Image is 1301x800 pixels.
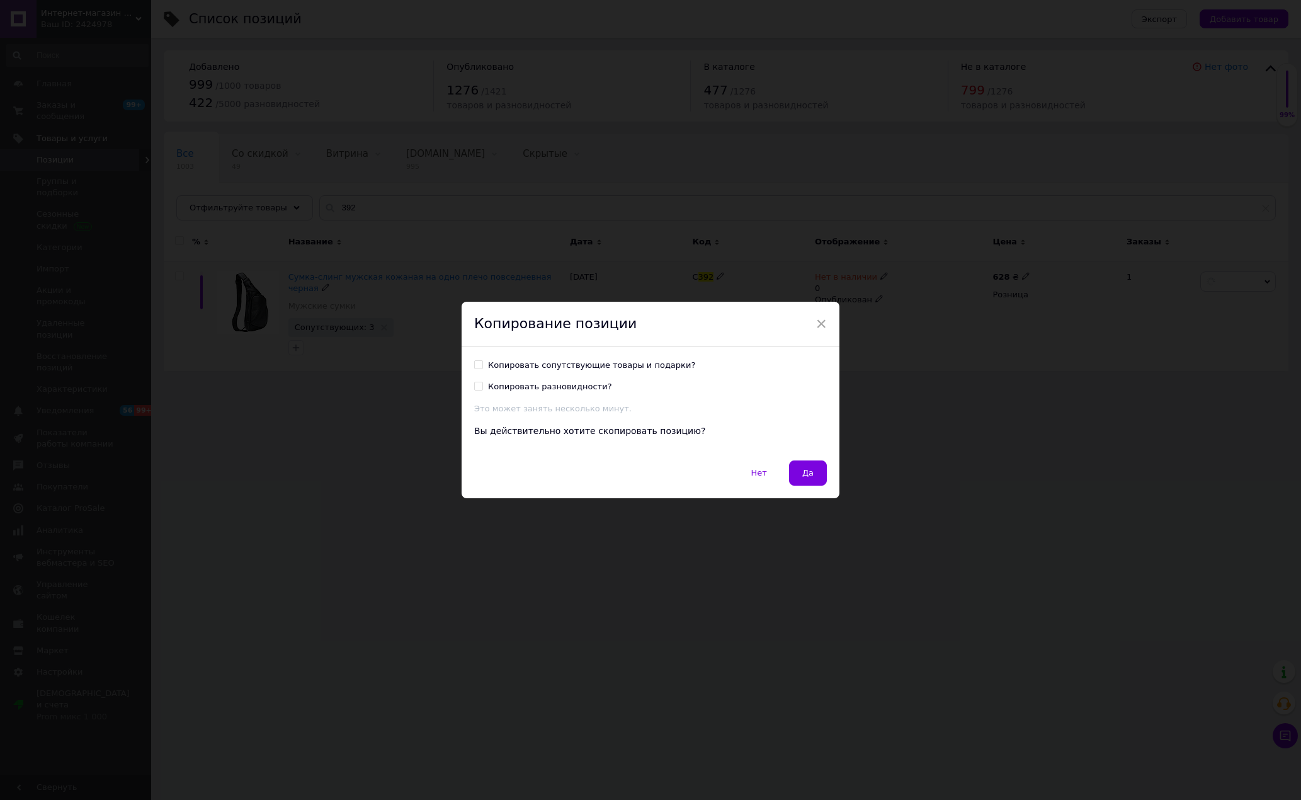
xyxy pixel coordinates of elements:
[474,425,827,438] div: Вы действительно хотите скопировать позицию?
[751,468,767,477] span: Нет
[738,460,780,486] button: Нет
[474,404,632,413] span: Это может занять несколько минут.
[488,360,695,371] div: Копировать сопутствующие товары и подарки?
[474,316,637,331] span: Копирование позиции
[488,381,612,392] div: Копировать разновидности?
[802,468,814,477] span: Да
[815,313,827,334] span: ×
[789,460,827,486] button: Да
